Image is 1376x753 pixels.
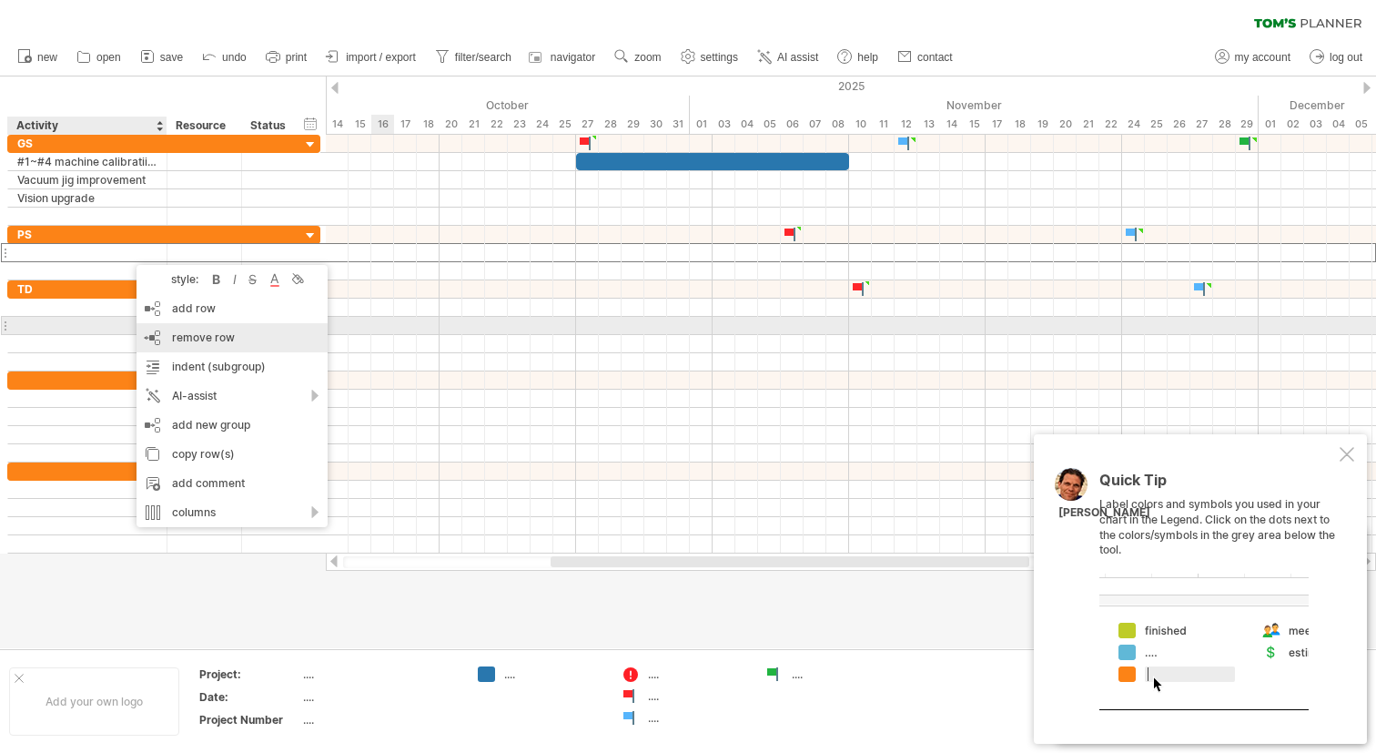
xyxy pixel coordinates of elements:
[199,667,299,682] div: Project:
[199,712,299,728] div: Project Number
[551,51,595,64] span: navigator
[17,189,157,207] div: Vision upgrade
[872,115,895,134] div: Tuesday, 11 November 2025
[76,96,690,115] div: October 2025
[1236,115,1259,134] div: Saturday, 29 November 2025
[1077,115,1099,134] div: Friday, 21 November 2025
[553,115,576,134] div: Saturday, 25 October 2025
[753,46,824,69] a: AI assist
[137,382,328,411] div: AI-assist
[197,46,252,69] a: undo
[576,115,599,134] div: Monday, 27 October 2025
[1281,115,1304,134] div: Tuesday, 2 December 2025
[758,115,781,134] div: Wednesday, 5 November 2025
[781,115,804,134] div: Thursday, 6 November 2025
[137,294,328,323] div: add row
[986,115,1008,134] div: Monday, 17 November 2025
[826,115,849,134] div: Saturday, 8 November 2025
[940,115,963,134] div: Friday, 14 November 2025
[1031,115,1054,134] div: Wednesday, 19 November 2025
[17,135,157,152] div: GS
[144,272,207,286] div: style:
[1122,115,1145,134] div: Monday, 24 November 2025
[1213,115,1236,134] div: Friday, 28 November 2025
[1190,115,1213,134] div: Thursday, 27 November 2025
[1350,115,1372,134] div: Friday, 5 December 2025
[648,667,747,682] div: ....
[1210,46,1296,69] a: my account
[303,712,456,728] div: ....
[667,115,690,134] div: Friday, 31 October 2025
[504,667,603,682] div: ....
[622,115,644,134] div: Wednesday, 29 October 2025
[17,153,157,170] div: #1~#4 machine calibratiion
[37,51,57,64] span: new
[136,46,188,69] a: save
[160,51,183,64] span: save
[137,352,328,382] div: indent (subgroup)
[303,667,456,682] div: ....
[610,46,666,69] a: zoom
[17,280,157,298] div: TD
[1145,115,1168,134] div: Tuesday, 25 November 2025
[222,51,247,64] span: undo
[137,440,328,469] div: copy row(s)
[963,115,986,134] div: Saturday, 15 November 2025
[303,689,456,705] div: ....
[1304,115,1327,134] div: Wednesday, 3 December 2025
[9,667,179,736] div: Add your own logo
[371,115,394,134] div: Thursday, 16 October 2025
[648,710,747,726] div: ....
[321,46,421,69] a: import / export
[137,411,328,440] div: add new group
[72,46,126,69] a: open
[261,46,312,69] a: print
[96,51,121,64] span: open
[690,115,713,134] div: Saturday, 1 November 2025
[713,115,735,134] div: Monday, 3 November 2025
[326,115,349,134] div: Tuesday, 14 October 2025
[895,115,917,134] div: Wednesday, 12 November 2025
[250,117,290,135] div: Status
[676,46,744,69] a: settings
[1058,505,1150,521] div: [PERSON_NAME]
[599,115,622,134] div: Tuesday, 28 October 2025
[346,51,416,64] span: import / export
[17,226,157,243] div: PS
[349,115,371,134] div: Wednesday, 15 October 2025
[777,51,818,64] span: AI assist
[1259,115,1281,134] div: Monday, 1 December 2025
[531,115,553,134] div: Friday, 24 October 2025
[644,115,667,134] div: Thursday, 30 October 2025
[1099,473,1336,710] div: Label colors and symbols you used in your chart in the Legend. Click on the dots next to the colo...
[137,498,328,527] div: columns
[137,469,328,498] div: add comment
[16,117,157,135] div: Activity
[430,46,517,69] a: filter/search
[701,51,738,64] span: settings
[508,115,531,134] div: Thursday, 23 October 2025
[13,46,63,69] a: new
[455,51,511,64] span: filter/search
[1305,46,1368,69] a: log out
[792,667,891,682] div: ....
[849,115,872,134] div: Monday, 10 November 2025
[176,117,231,135] div: Resource
[1235,51,1290,64] span: my account
[1099,115,1122,134] div: Saturday, 22 November 2025
[690,96,1259,115] div: November 2025
[485,115,508,134] div: Wednesday, 22 October 2025
[286,51,307,64] span: print
[526,46,601,69] a: navigator
[417,115,440,134] div: Saturday, 18 October 2025
[394,115,417,134] div: Friday, 17 October 2025
[440,115,462,134] div: Monday, 20 October 2025
[1168,115,1190,134] div: Wednesday, 26 November 2025
[1327,115,1350,134] div: Thursday, 4 December 2025
[1054,115,1077,134] div: Thursday, 20 November 2025
[1008,115,1031,134] div: Tuesday, 18 November 2025
[17,171,157,188] div: Vacuum jig improvement
[857,51,878,64] span: help
[833,46,884,69] a: help
[1330,51,1362,64] span: log out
